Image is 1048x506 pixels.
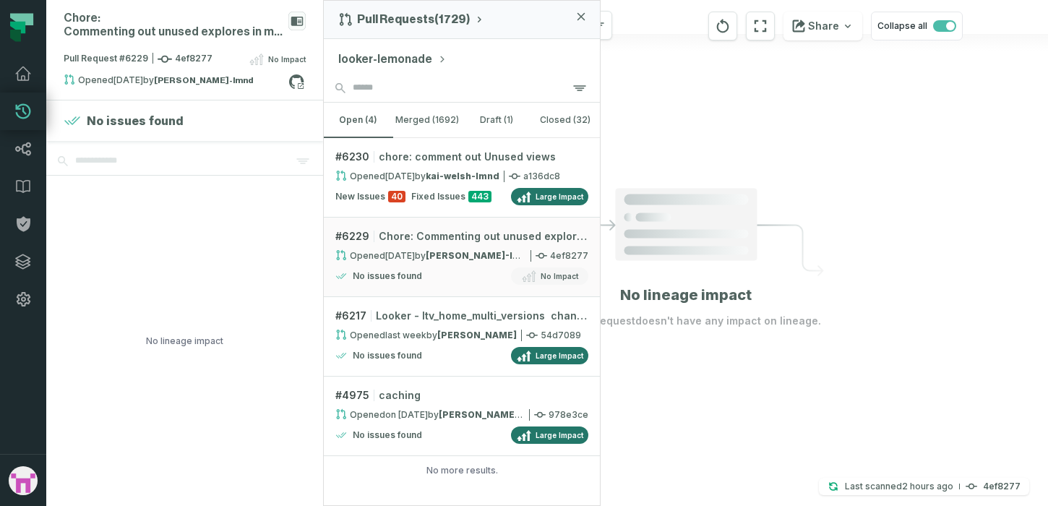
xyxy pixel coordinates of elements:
[338,12,485,27] button: Pull Requests(1729)
[426,250,533,261] strong: gabe-cohen-lmnd
[335,229,588,244] div: # 6229
[324,138,600,218] a: #6230chore: comment out Unused viewsOpened[DATE] 4:40:33 PMbykai-welsh-lmnda136dc8New Issues40Fix...
[335,249,588,262] div: 4ef8277
[388,191,405,202] span: 40
[113,74,143,85] relative-time: Sep 24, 2025, 2:55 PM EDT
[536,429,583,441] span: Large Impact
[335,170,588,182] div: a136dc8
[536,191,583,202] span: Large Impact
[268,53,306,65] span: No Impact
[324,377,600,456] a: #4975cachingOpened[DATE] 10:20:18 AMby[PERSON_NAME]-lmnd978e3ceNo issues foundLarge Impact
[379,229,588,244] span: Chore: Commenting out unused explores in main model
[335,329,588,341] div: 54d7089
[385,250,415,261] relative-time: Sep 24, 2025, 2:55 PM EDT
[64,52,212,67] span: Pull Request #6229 4ef8277
[902,481,953,492] relative-time: Sep 25, 2025, 11:58 AM EDT
[385,330,426,340] relative-time: Sep 15, 2025, 8:08 AM EDT
[335,249,526,262] div: Opened by
[439,409,546,420] strong: sarel-fisher-lmnd
[871,12,963,40] button: Collapse all
[146,176,223,506] div: No lineage impact
[462,103,531,137] button: draft (1)
[335,170,499,182] div: Opened by
[154,76,254,85] strong: gabe-cohen-lmnd
[353,350,422,361] h4: No issues found
[335,388,588,403] div: # 4975
[551,314,821,328] p: This pull request doesn't have any impact on lineage.
[335,309,588,323] div: # 6217
[324,218,600,297] a: #6229Chore: Commenting out unused explores in main modelOpened[DATE] 2:55:14 PMby[PERSON_NAME]-lm...
[426,171,499,181] strong: kai-welsh-lmnd
[324,465,600,476] div: No more results.
[9,466,38,495] img: avatar of gabe-cohen-lmnd
[393,103,463,137] button: merged (1692)
[353,270,422,282] h4: No issues found
[819,478,1029,495] button: Last scanned[DATE] 11:58:04 AM4ef8277
[335,329,517,341] div: Opened by
[620,285,752,305] h1: No lineage impact
[541,270,578,282] span: No Impact
[338,51,447,68] button: looker-lemonade
[379,150,556,164] span: chore: comment out Unused views
[376,309,588,323] span: Looker - ltv_home_multi_versions changing base table
[983,482,1021,491] h4: 4ef8277
[385,409,428,420] relative-time: Feb 8, 2024, 10:20 AM EST
[531,103,601,137] button: closed (32)
[64,12,283,39] div: Chore: Commenting out unused explores in main model
[536,350,583,361] span: Large Impact
[64,74,288,91] div: Opened by
[385,171,415,181] relative-time: Sep 24, 2025, 4:40 PM EDT
[437,330,517,340] strong: Ferdie Taruc (ferdie-taruc-lmnd)
[783,12,862,40] button: Share
[353,429,422,441] h4: No issues found
[87,112,184,129] h4: No issues found
[324,297,600,377] a: #6217Looker - ltv_home_multi_versions changing base tableOpened[DATE] 8:08:46 AMby[PERSON_NAME]54...
[335,408,525,421] div: Opened by
[335,408,588,421] div: 978e3ce
[324,103,393,137] button: open (4)
[468,191,491,202] span: 443
[411,191,465,202] span: Fixed Issues
[287,72,306,91] a: View on github
[379,388,421,403] span: caching
[335,150,588,164] div: # 6230
[335,191,385,202] span: New Issues
[845,479,953,494] p: Last scanned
